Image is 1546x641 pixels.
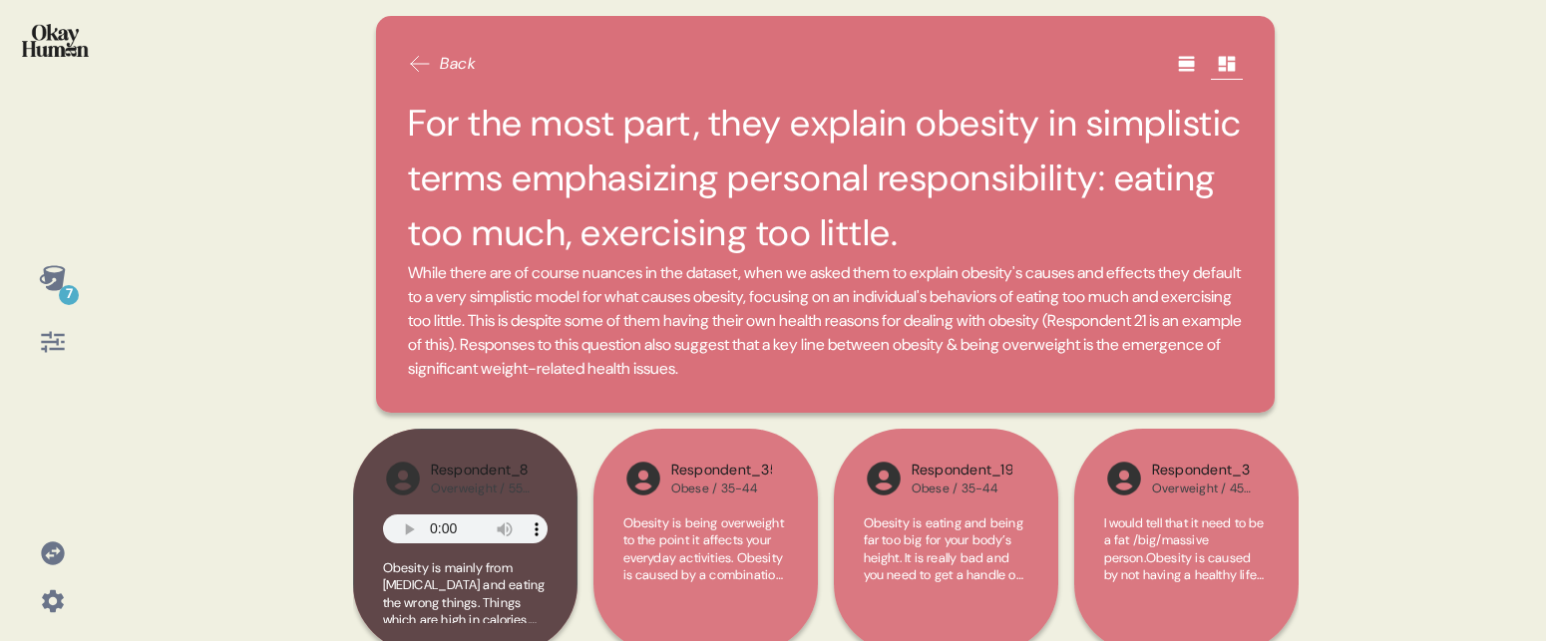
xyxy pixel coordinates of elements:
img: okayhuman.3b1b6348.png [22,24,89,57]
div: Overweight / 55-64 [431,481,532,496]
div: Respondent_3 [1152,460,1253,481]
div: Respondent_8 [431,460,532,481]
div: Obese / 35-44 [671,481,772,496]
img: l1ibTKarBSWXLOhlfT5LxFP+OttMJpPJZDKZTCbz9PgHEggSPYjZSwEAAAAASUVORK5CYII= [383,459,423,498]
div: Obese / 35-44 [912,481,1012,496]
img: l1ibTKarBSWXLOhlfT5LxFP+OttMJpPJZDKZTCbz9PgHEggSPYjZSwEAAAAASUVORK5CYII= [1104,459,1144,498]
div: Overweight / 45-54 [1152,481,1253,496]
h2: For the most part, they explain obesity in simplistic terms emphasizing personal responsibility: ... [408,96,1243,261]
span: While there are of course nuances in the dataset, when we asked them to explain obesity's causes ... [408,261,1243,381]
div: Respondent_19 [912,460,1012,481]
img: l1ibTKarBSWXLOhlfT5LxFP+OttMJpPJZDKZTCbz9PgHEggSPYjZSwEAAAAASUVORK5CYII= [623,459,663,498]
span: Back [440,52,476,76]
img: l1ibTKarBSWXLOhlfT5LxFP+OttMJpPJZDKZTCbz9PgHEggSPYjZSwEAAAAASUVORK5CYII= [864,459,904,498]
div: 7 [59,285,79,305]
div: Respondent_35 [671,460,772,481]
